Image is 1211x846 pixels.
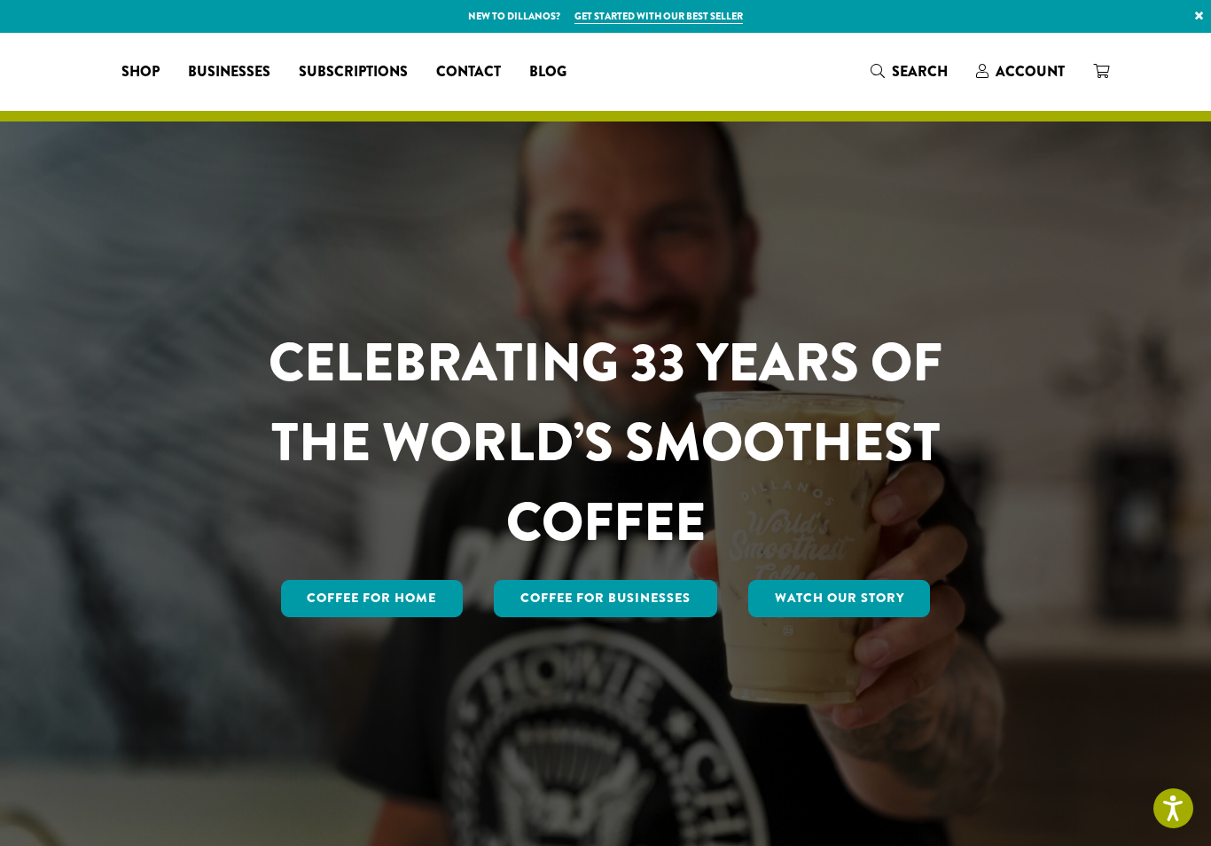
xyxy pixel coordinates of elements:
[188,61,270,83] span: Businesses
[494,580,717,617] a: Coffee For Businesses
[892,61,948,82] span: Search
[856,57,962,86] a: Search
[281,580,464,617] a: Coffee for Home
[299,61,408,83] span: Subscriptions
[121,61,160,83] span: Shop
[748,580,931,617] a: Watch Our Story
[107,58,174,86] a: Shop
[574,9,743,24] a: Get started with our best seller
[996,61,1065,82] span: Account
[436,61,501,83] span: Contact
[529,61,566,83] span: Blog
[216,323,995,562] h1: CELEBRATING 33 YEARS OF THE WORLD’S SMOOTHEST COFFEE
